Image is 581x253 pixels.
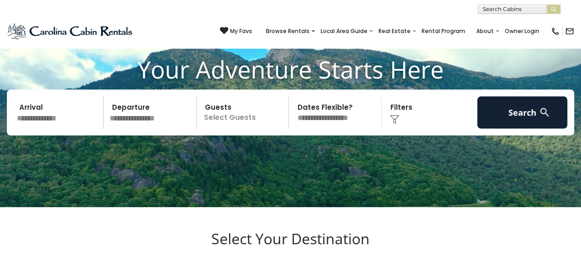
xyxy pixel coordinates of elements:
span: My Favs [230,27,252,35]
a: Real Estate [374,25,415,38]
h1: Your Adventure Starts Here [7,55,574,84]
img: Blue-2.png [7,22,134,40]
a: Local Area Guide [316,25,372,38]
a: About [472,25,498,38]
a: Browse Rentals [261,25,314,38]
button: Search [477,96,567,129]
a: Rental Program [417,25,470,38]
img: phone-regular-black.png [551,27,560,36]
img: mail-regular-black.png [565,27,574,36]
a: My Favs [220,27,252,36]
p: Select Guests [199,96,289,129]
a: Owner Login [500,25,544,38]
img: search-regular-white.png [539,107,550,118]
img: filter--v1.png [390,115,399,124]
